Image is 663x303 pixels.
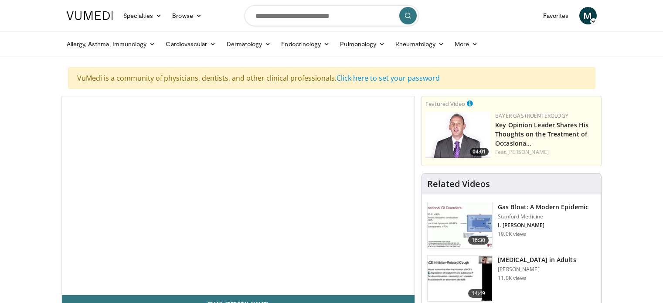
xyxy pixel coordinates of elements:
[425,112,491,158] a: 04:01
[468,289,489,298] span: 14:49
[428,203,492,249] img: 480ec31d-e3c1-475b-8289-0a0659db689a.150x105_q85_crop-smart_upscale.jpg
[498,266,576,273] p: [PERSON_NAME]
[61,35,161,53] a: Allergy, Asthma, Immunology
[449,35,483,53] a: More
[62,96,415,295] video-js: Video Player
[579,7,597,24] a: M
[495,148,598,156] div: Feat.
[167,7,207,24] a: Browse
[538,7,574,24] a: Favorites
[160,35,221,53] a: Cardiovascular
[67,11,113,20] img: VuMedi Logo
[498,222,588,229] p: I. [PERSON_NAME]
[118,7,167,24] a: Specialties
[507,148,549,156] a: [PERSON_NAME]
[427,203,596,249] a: 16:30 Gas Bloat: A Modern Epidemic Stanford Medicine I. [PERSON_NAME] 19.0K views
[498,275,527,282] p: 11.0K views
[470,148,489,156] span: 04:01
[427,255,596,302] a: 14:49 [MEDICAL_DATA] in Adults [PERSON_NAME] 11.0K views
[221,35,276,53] a: Dermatology
[390,35,449,53] a: Rheumatology
[495,112,568,119] a: Bayer Gastroenterology
[427,179,490,189] h4: Related Videos
[335,35,390,53] a: Pulmonology
[498,203,588,211] h3: Gas Bloat: A Modern Epidemic
[498,213,588,220] p: Stanford Medicine
[425,112,491,158] img: 9828b8df-38ad-4333-b93d-bb657251ca89.png.150x105_q85_crop-smart_upscale.png
[495,121,588,147] a: Key Opinion Leader Shares His Thoughts on the Treatment of Occasiona…
[428,256,492,301] img: 11950cd4-d248-4755-8b98-ec337be04c84.150x105_q85_crop-smart_upscale.jpg
[245,5,419,26] input: Search topics, interventions
[68,67,595,89] div: VuMedi is a community of physicians, dentists, and other clinical professionals.
[498,231,527,238] p: 19.0K views
[498,255,576,264] h3: [MEDICAL_DATA] in Adults
[425,100,465,108] small: Featured Video
[337,73,440,83] a: Click here to set your password
[276,35,335,53] a: Endocrinology
[468,236,489,245] span: 16:30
